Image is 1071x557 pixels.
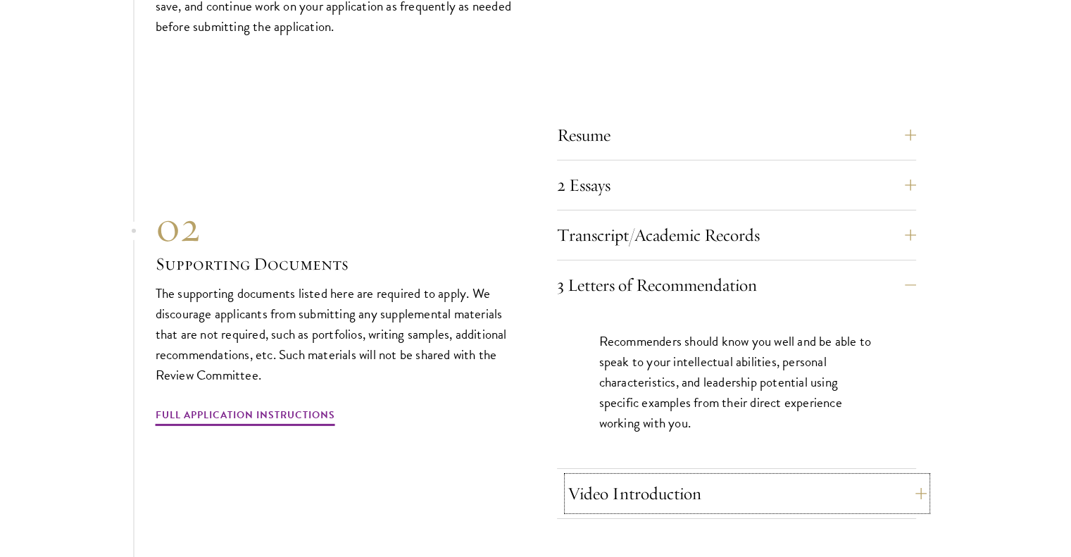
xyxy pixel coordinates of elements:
[156,406,335,428] a: Full Application Instructions
[156,283,515,385] p: The supporting documents listed here are required to apply. We discourage applicants from submitt...
[568,477,927,511] button: Video Introduction
[599,331,874,433] p: Recommenders should know you well and be able to speak to your intellectual abilities, personal c...
[156,201,515,252] div: 02
[156,252,515,276] h3: Supporting Documents
[557,168,916,202] button: 2 Essays
[557,118,916,152] button: Resume
[557,268,916,302] button: 3 Letters of Recommendation
[557,218,916,252] button: Transcript/Academic Records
